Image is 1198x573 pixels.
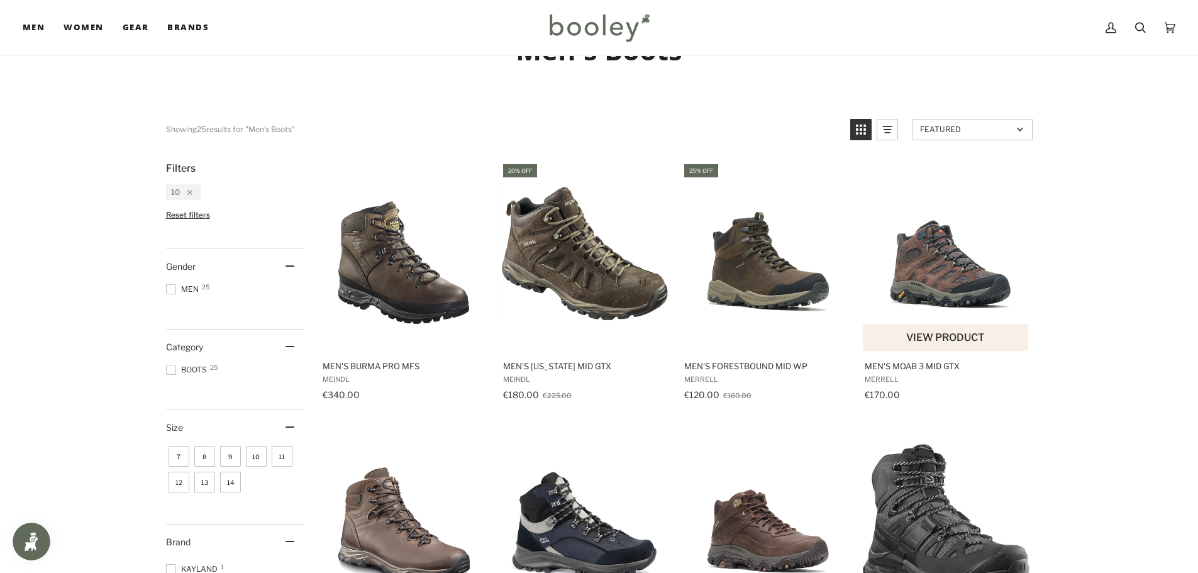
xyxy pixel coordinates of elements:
[321,173,487,340] img: Men's Burma PRO MFS - Booley Galway
[723,391,752,400] span: €160.00
[194,472,215,492] span: Size: 13
[503,360,666,372] span: Men's [US_STATE] Mid GTX
[863,173,1029,340] img: Merrell Men's Moab 3 Mid GTX Bracken - Booley Galway
[501,173,668,340] img: Men's Nebraska Mid GTX Mahogany - booley Galway
[194,446,215,467] span: Size: 8
[863,324,1028,351] button: View product
[13,523,50,560] iframe: Button to open loyalty program pop-up
[180,187,192,197] div: Remove filter: 10
[166,210,304,220] li: Reset filters
[863,162,1029,404] a: Men's Moab 3 Mid GTX
[272,446,292,467] span: Size: 11
[220,472,241,492] span: Size: 14
[166,537,191,547] span: Brand
[166,119,295,140] div: Showing results for "Men's Boots"
[169,472,189,492] span: Size: 12
[64,21,103,34] span: Women
[877,119,898,140] a: View list mode
[323,360,485,372] span: Men's Burma PRO MFS
[123,21,149,34] span: Gear
[166,422,183,433] span: Size
[221,564,224,570] span: 1
[246,446,267,467] span: Size: 10
[166,284,202,295] span: Men
[167,21,209,34] span: Brands
[682,173,849,340] img: Merrell Men's Forestbound Mid WP Cloudy - Booley Galway
[503,375,666,384] span: Meindl
[503,164,537,177] div: 20% off
[23,21,45,34] span: Men
[166,342,203,352] span: Category
[220,446,241,467] span: Size: 9
[684,375,847,384] span: Merrell
[850,119,872,140] a: View grid mode
[912,119,1033,140] a: Sort options
[684,389,719,400] span: €120.00
[166,364,211,376] span: Boots
[684,164,718,177] div: 25% off
[544,9,654,46] img: Booley
[169,446,189,467] span: Size: 7
[865,375,1028,384] span: Merrell
[865,360,1028,372] span: Men's Moab 3 Mid GTX
[321,162,487,404] a: Men's Burma PRO MFS
[865,389,900,400] span: €170.00
[166,261,196,272] span: Gender
[323,375,485,384] span: Meindl
[682,162,849,404] a: Men's Forestbound Mid WP
[202,284,210,290] span: 25
[501,162,668,404] a: Men's Nebraska Mid GTX
[166,210,210,220] span: Reset filters
[171,187,180,197] span: 10
[210,364,218,370] span: 25
[503,389,539,400] span: €180.00
[920,125,1012,134] span: Featured
[684,360,847,372] span: Men's Forestbound Mid WP
[543,391,572,400] span: €225.00
[166,162,196,174] span: Filters
[323,389,360,400] span: €340.00
[197,125,206,134] b: 25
